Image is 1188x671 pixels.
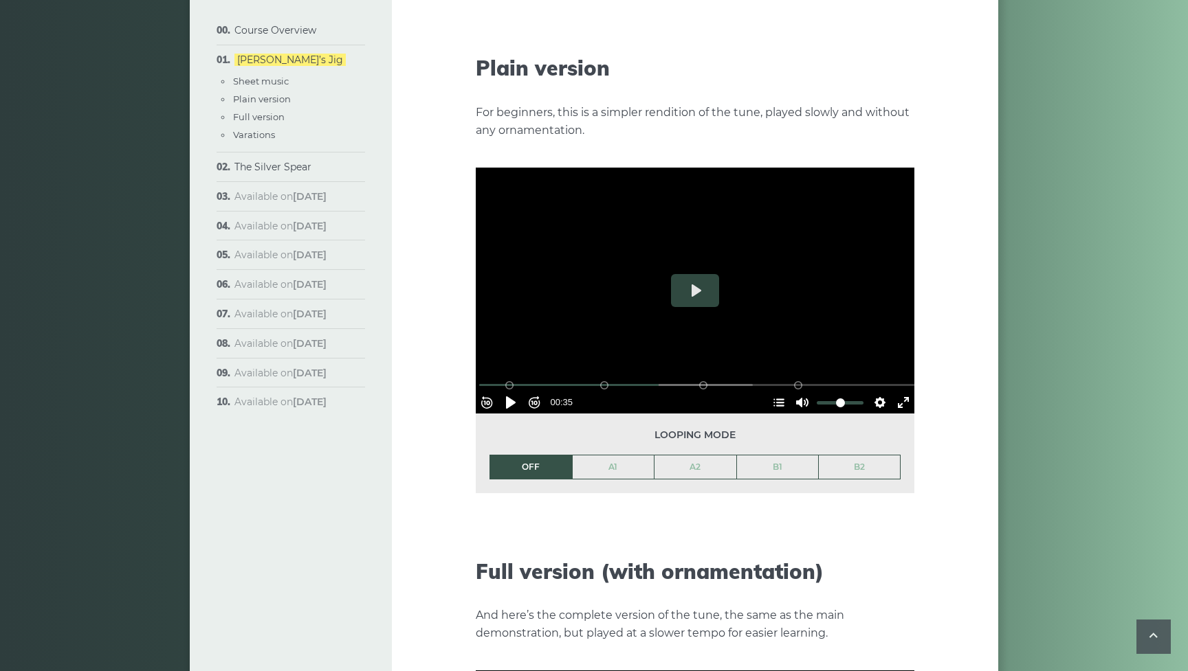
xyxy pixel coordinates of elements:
a: Course Overview [234,24,316,36]
span: Available on [234,337,327,350]
strong: [DATE] [293,220,327,232]
a: B2 [819,455,900,479]
h2: Plain version [476,56,914,80]
strong: [DATE] [293,337,327,350]
strong: [DATE] [293,367,327,379]
strong: [DATE] [293,278,327,291]
span: Looping mode [489,427,901,443]
span: Available on [234,249,327,261]
a: B1 [737,455,819,479]
strong: [DATE] [293,190,327,203]
a: A2 [654,455,736,479]
a: Varations [233,129,275,140]
a: The Silver Spear [234,161,311,173]
span: Available on [234,308,327,320]
h2: Full version (with ornamentation) [476,559,914,584]
span: Available on [234,396,327,408]
strong: [DATE] [293,249,327,261]
strong: [DATE] [293,396,327,408]
span: Available on [234,367,327,379]
a: [PERSON_NAME]’s Jig [234,54,346,66]
p: And here’s the complete version of the tune, the same as the main demonstration, but played at a ... [476,606,914,642]
p: For beginners, this is a simpler rendition of the tune, played slowly and without any ornamentation. [476,104,914,139]
strong: [DATE] [293,308,327,320]
a: Sheet music [233,76,289,87]
span: Available on [234,278,327,291]
a: Full version [233,111,285,122]
a: A1 [573,455,654,479]
span: Available on [234,220,327,232]
a: Plain version [233,93,291,104]
span: Available on [234,190,327,203]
